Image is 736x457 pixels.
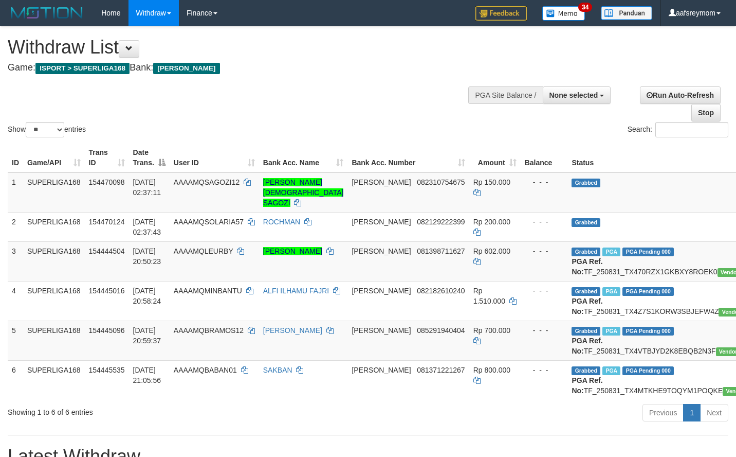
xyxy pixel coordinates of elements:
img: MOTION_logo.png [8,5,86,21]
span: 154444504 [89,247,125,255]
a: SAKBAN [263,366,292,374]
b: PGA Ref. No: [572,257,602,276]
span: PGA Pending [622,327,674,336]
span: Copy 081398711627 to clipboard [417,247,465,255]
span: [PERSON_NAME] [352,366,411,374]
span: AAAAMQBABAN01 [174,366,237,374]
td: SUPERLIGA168 [23,360,85,400]
span: Rp 200.000 [473,218,510,226]
th: Balance [521,143,568,172]
span: [PERSON_NAME] [352,287,411,295]
input: Search: [655,122,728,137]
img: panduan.png [601,6,652,20]
a: ALFI ILHAMU FAJRI [263,287,329,295]
span: [DATE] 02:37:11 [133,178,161,197]
span: Rp 800.000 [473,366,510,374]
label: Show entries [8,122,86,137]
span: AAAAMQLEURBY [174,247,233,255]
td: 2 [8,212,23,241]
span: Grabbed [572,287,600,296]
b: PGA Ref. No: [572,337,602,355]
span: Rp 602.000 [473,247,510,255]
td: 6 [8,360,23,400]
td: SUPERLIGA168 [23,321,85,360]
span: Grabbed [572,327,600,336]
span: AAAAMQMINBANTU [174,287,242,295]
span: None selected [549,91,598,99]
span: Rp 700.000 [473,326,510,335]
div: - - - [525,286,564,296]
span: [DATE] 21:05:56 [133,366,161,384]
span: PGA Pending [622,248,674,256]
b: PGA Ref. No: [572,376,602,395]
span: AAAAMQSOLARIA57 [174,218,244,226]
span: Copy 082182610240 to clipboard [417,287,465,295]
span: [DATE] 02:37:43 [133,218,161,236]
img: Feedback.jpg [475,6,527,21]
span: Rp 1.510.000 [473,287,505,305]
span: Grabbed [572,218,600,227]
th: Bank Acc. Number: activate to sort column ascending [347,143,469,172]
a: [PERSON_NAME] [DEMOGRAPHIC_DATA] SAGOZI [263,178,344,207]
a: 1 [683,404,701,421]
h1: Withdraw List [8,37,481,58]
span: 154445096 [89,326,125,335]
div: - - - [525,246,564,256]
span: [PERSON_NAME] [352,326,411,335]
select: Showentries [26,122,64,137]
span: PGA Pending [622,287,674,296]
span: 154445016 [89,287,125,295]
a: [PERSON_NAME] [263,247,322,255]
span: Marked by aafheankoy [602,287,620,296]
div: - - - [525,365,564,375]
span: [DATE] 20:58:24 [133,287,161,305]
span: Marked by aafounsreynich [602,248,620,256]
span: ISPORT > SUPERLIGA168 [35,63,130,74]
span: PGA Pending [622,366,674,375]
td: 3 [8,241,23,281]
td: SUPERLIGA168 [23,172,85,213]
span: [PERSON_NAME] [352,178,411,186]
span: Copy 081371221267 to clipboard [417,366,465,374]
span: [PERSON_NAME] [153,63,219,74]
h4: Game: Bank: [8,63,481,73]
div: - - - [525,177,564,187]
td: 5 [8,321,23,360]
a: Run Auto-Refresh [640,86,721,104]
span: Copy 085291940404 to clipboard [417,326,465,335]
span: 154445535 [89,366,125,374]
td: SUPERLIGA168 [23,281,85,321]
span: [PERSON_NAME] [352,247,411,255]
a: [PERSON_NAME] [263,326,322,335]
span: Copy 082310754675 to clipboard [417,178,465,186]
span: [DATE] 20:50:23 [133,247,161,266]
span: [PERSON_NAME] [352,218,411,226]
span: 154470124 [89,218,125,226]
span: Grabbed [572,366,600,375]
td: 1 [8,172,23,213]
span: Copy 082129222399 to clipboard [417,218,465,226]
th: Bank Acc. Name: activate to sort column ascending [259,143,348,172]
th: Date Trans.: activate to sort column descending [129,143,170,172]
span: AAAAMQBRAMOS12 [174,326,244,335]
b: PGA Ref. No: [572,297,602,315]
th: ID [8,143,23,172]
span: 34 [578,3,592,12]
span: Grabbed [572,179,600,187]
a: Previous [642,404,684,421]
span: Rp 150.000 [473,178,510,186]
td: SUPERLIGA168 [23,212,85,241]
a: Next [700,404,728,421]
th: Game/API: activate to sort column ascending [23,143,85,172]
td: 4 [8,281,23,321]
label: Search: [628,122,728,137]
span: Grabbed [572,248,600,256]
div: - - - [525,217,564,227]
div: - - - [525,325,564,336]
span: AAAAMQSAGOZI12 [174,178,240,186]
th: Amount: activate to sort column ascending [469,143,521,172]
div: Showing 1 to 6 of 6 entries [8,403,299,417]
a: Stop [691,104,721,121]
img: Button%20Memo.svg [542,6,585,21]
th: Trans ID: activate to sort column ascending [85,143,129,172]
